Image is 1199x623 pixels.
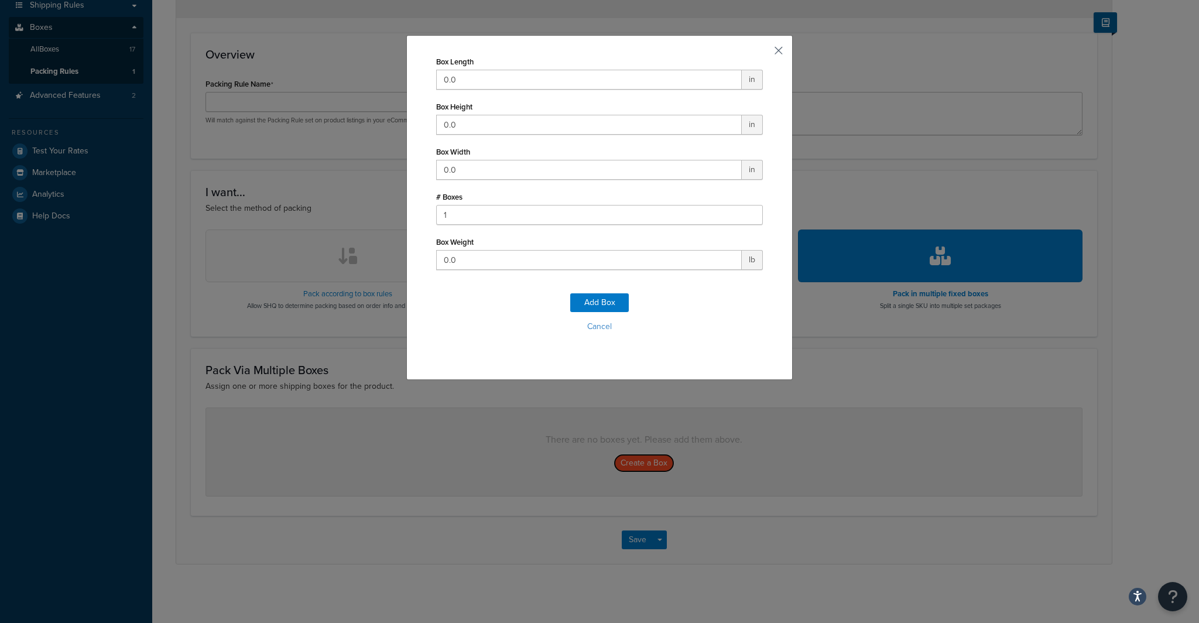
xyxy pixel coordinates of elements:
[436,238,474,247] label: Box Weight
[742,70,763,90] span: in
[570,293,629,312] button: Add Box
[436,148,470,156] label: Box Width
[436,193,463,201] label: # Boxes
[436,102,472,111] label: Box Height
[436,57,474,66] label: Box Length
[742,160,763,180] span: in
[742,115,763,135] span: in
[436,318,763,336] button: Cancel
[742,250,763,270] span: lb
